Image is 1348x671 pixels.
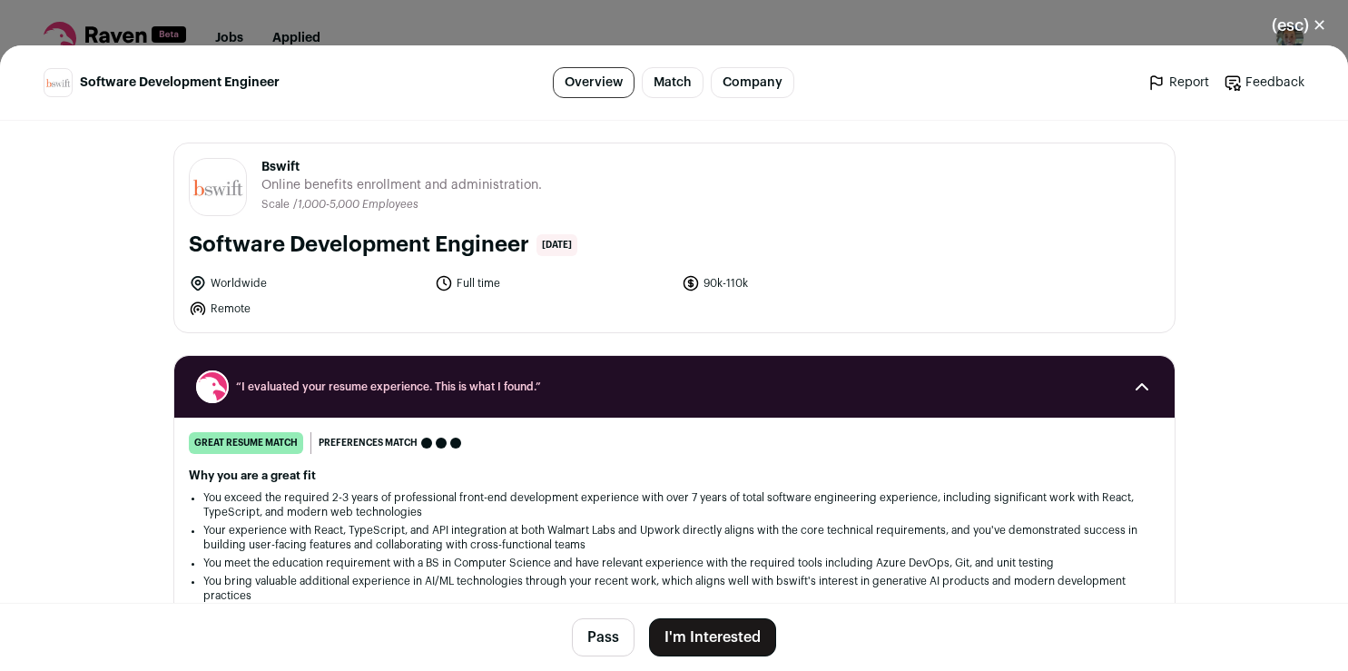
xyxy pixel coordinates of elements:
li: Worldwide [189,274,425,292]
div: great resume match [189,432,303,454]
a: Match [642,67,704,98]
li: / [293,198,418,212]
li: You bring valuable additional experience in AI/ML technologies through your recent work, which al... [203,574,1146,603]
li: Your experience with React, TypeScript, and API integration at both Walmart Labs and Upwork direc... [203,523,1146,552]
a: Report [1147,74,1209,92]
h2: Why you are a great fit [189,469,1160,483]
li: Remote [189,300,425,318]
span: [DATE] [536,234,577,256]
img: 5702e7449b297b6f8e16e0ad0c8448b01ddcf56215814bc268981d9cc2d2ce4a.jpg [44,76,72,89]
li: Full time [435,274,671,292]
span: 1,000-5,000 Employees [298,199,418,210]
li: You meet the education requirement with a BS in Computer Science and have relevant experience wit... [203,556,1146,570]
a: Company [711,67,794,98]
span: Bswift [261,158,542,176]
li: You exceed the required 2-3 years of professional front-end development experience with over 7 ye... [203,490,1146,519]
button: I'm Interested [649,618,776,656]
a: Overview [553,67,635,98]
li: Scale [261,198,293,212]
span: Online benefits enrollment and administration. [261,176,542,194]
li: 90k-110k [682,274,918,292]
h1: Software Development Engineer [189,231,529,260]
span: “I evaluated your resume experience. This is what I found.” [236,380,1113,394]
span: Software Development Engineer [80,74,280,92]
a: Feedback [1224,74,1304,92]
span: Preferences match [319,434,418,452]
button: Pass [572,618,635,656]
img: 5702e7449b297b6f8e16e0ad0c8448b01ddcf56215814bc268981d9cc2d2ce4a.jpg [190,174,246,201]
button: Close modal [1250,5,1348,45]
